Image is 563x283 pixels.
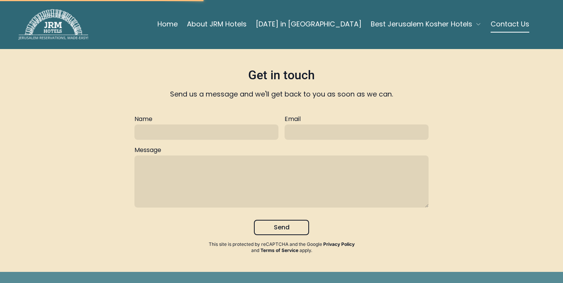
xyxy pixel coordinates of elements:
[157,16,178,32] a: Home
[285,115,429,123] label: Email
[322,241,355,247] a: Privacy Policy
[134,115,278,123] label: Name
[371,19,472,29] span: Best Jerusalem Kosher Hotels
[254,220,309,235] button: Send
[371,16,481,32] button: Best Jerusalem Kosher Hotels
[134,67,429,86] h3: Get in touch
[491,16,529,32] a: Contact Us
[187,16,247,32] a: About JRM Hotels
[256,16,362,32] a: [DATE] in [GEOGRAPHIC_DATA]
[259,247,298,253] a: Terms of Service
[208,241,355,254] div: This site is protected by reCAPTCHA and the Google and apply .
[18,9,88,40] img: JRM Hotels
[134,89,429,100] p: Send us a message and we'll get back to you as soon as we can.
[134,146,429,154] label: Message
